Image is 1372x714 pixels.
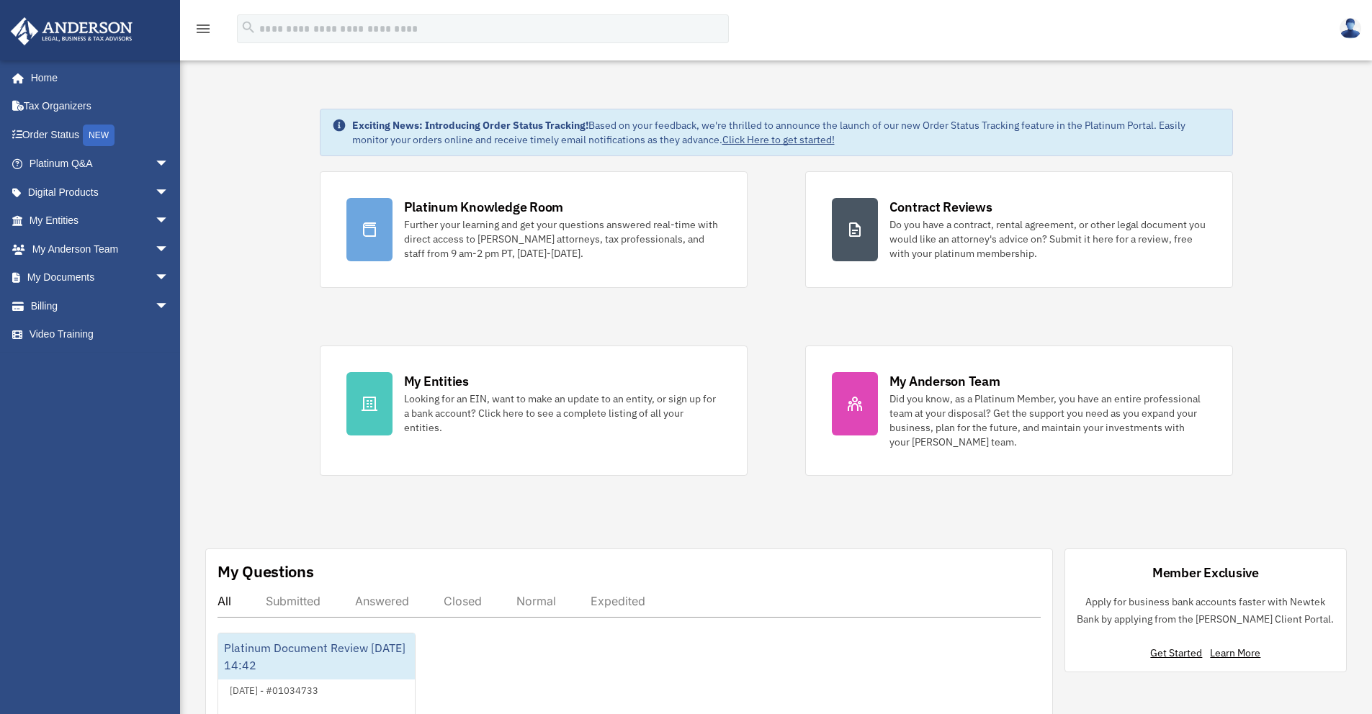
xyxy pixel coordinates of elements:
[889,372,1000,390] div: My Anderson Team
[404,217,721,261] div: Further your learning and get your questions answered real-time with direct access to [PERSON_NAM...
[10,150,191,178] a: Platinum Q&Aarrow_drop_down
[1210,646,1260,659] a: Learn More
[1077,593,1335,628] p: Apply for business bank accounts faster with Newtek Bank by applying from the [PERSON_NAME] Clien...
[155,235,184,264] span: arrow_drop_down
[10,263,191,292] a: My Documentsarrow_drop_down
[6,17,137,45] img: Anderson Advisors Platinum Portal
[83,125,115,146] div: NEW
[320,345,748,476] a: My Entities Looking for an EIN, want to make an update to an entity, or sign up for a bank accoun...
[320,171,748,288] a: Platinum Knowledge Room Further your learning and get your questions answered real-time with dire...
[404,198,564,216] div: Platinum Knowledge Room
[10,178,191,207] a: Digital Productsarrow_drop_down
[1340,18,1361,39] img: User Pic
[155,150,184,179] span: arrow_drop_down
[155,263,184,293] span: arrow_drop_down
[266,594,320,608] div: Submitted
[355,594,409,608] div: Answered
[10,120,191,150] a: Order StatusNEW
[352,119,588,132] strong: Exciting News: Introducing Order Status Tracking!
[444,594,482,608] div: Closed
[194,25,212,37] a: menu
[889,392,1206,449] div: Did you know, as a Platinum Member, you have an entire professional team at your disposal? Get th...
[1150,646,1208,659] a: Get Started
[516,594,556,608] div: Normal
[10,63,184,92] a: Home
[805,345,1233,476] a: My Anderson Team Did you know, as a Platinum Member, you have an entire professional team at your...
[889,217,1206,261] div: Do you have a contract, rental agreement, or other legal document you would like an attorney's ad...
[10,292,191,320] a: Billingarrow_drop_down
[10,92,191,121] a: Tax Organizers
[10,235,191,263] a: My Anderson Teamarrow_drop_down
[1152,564,1259,582] div: Member Exclusive
[591,594,645,608] div: Expedited
[241,19,256,35] i: search
[10,207,191,235] a: My Entitiesarrow_drop_down
[404,392,721,435] div: Looking for an EIN, want to make an update to an entity, or sign up for a bank account? Click her...
[722,133,835,146] a: Click Here to get started!
[218,633,415,679] div: Platinum Document Review [DATE] 14:42
[218,682,330,697] div: [DATE] - #01034733
[10,320,191,349] a: Video Training
[805,171,1233,288] a: Contract Reviews Do you have a contract, rental agreement, or other legal document you would like...
[218,594,231,608] div: All
[155,292,184,321] span: arrow_drop_down
[194,20,212,37] i: menu
[218,561,314,582] div: My Questions
[352,118,1221,147] div: Based on your feedback, we're thrilled to announce the launch of our new Order Status Tracking fe...
[889,198,992,216] div: Contract Reviews
[155,207,184,236] span: arrow_drop_down
[404,372,469,390] div: My Entities
[155,178,184,207] span: arrow_drop_down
